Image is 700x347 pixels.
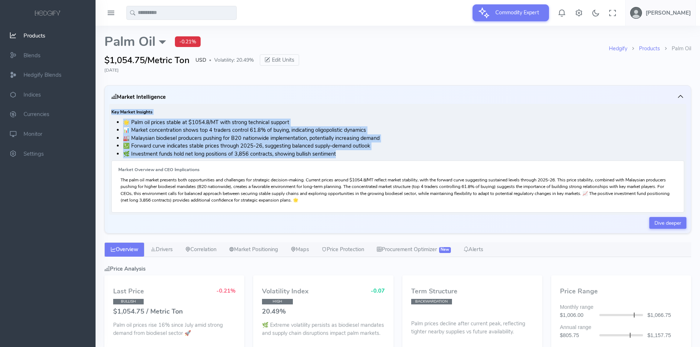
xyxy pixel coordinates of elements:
h4: $1,054.75 / Metric Ton [113,308,236,315]
span: Blends [24,52,40,59]
span: New [439,247,451,253]
h4: Volatility Index [262,288,309,295]
img: logo [33,10,62,18]
span: Volatility: 20.49% [214,56,254,64]
span: USD [195,56,206,64]
span: Settings [24,150,44,158]
span: -0.21% [216,287,236,294]
div: [DATE] [104,67,691,73]
span: ● [209,58,211,62]
p: The palm oil market presents both opportunities and challenges for strategic decision-making. Cur... [121,177,675,203]
span: Indices [24,91,41,98]
div: $805.75 [556,332,599,340]
h6: Market Overview and CEO Implications [118,167,677,172]
li: 📊 Market concentration shows top 4 traders control 61.8% of buying, indicating oligopolistic dyna... [123,126,684,134]
h4: Term Structure [411,288,534,295]
span: Products [24,32,45,39]
li: 🌿 Investment funds hold net long positions of 3,856 contracts, showing bullish sentiment [123,150,684,158]
a: Overview [104,242,144,257]
li: Palm Oil [660,45,691,53]
span: Hedgify Blends [24,71,61,79]
a: Hedgify [609,45,627,52]
span: -0.07 [371,287,385,294]
a: Price Protection [315,242,370,257]
span: $1,054.75/Metric Ton [104,54,190,67]
a: Products [639,45,660,52]
img: user-image [630,7,642,19]
button: Edit Units [260,54,299,66]
h4: 20.49% [262,308,384,315]
p: 🌿 Extreme volatility persists as biodiesel mandates and supply chain disruptions impact palm mark... [262,321,384,337]
i: <br>Market Insights created at:<br> 2025-09-20 04:58:34<br>Drivers created at:<br> 2025-09-20 04:... [111,93,117,101]
h5: Market Intelligence [111,94,166,100]
p: Palm prices decline after current peak, reflecting tighter nearby supplies vs future availability. [411,318,534,336]
h6: Key Market Insights [111,110,684,115]
h4: Last Price [113,288,144,295]
li: 🏭 Malaysian biodiesel producers pushing for B20 nationwide implementation, potentially increasing... [123,134,684,142]
a: Commodity Expert [473,9,549,16]
h4: Price Range [560,288,682,295]
span: HIGH [262,299,292,304]
h5: [PERSON_NAME] [646,10,691,16]
p: Palm oil prices rise 16% since July amid strong demand from biodiesel sector 🚀 [113,321,236,337]
a: Market Positioning [223,242,284,257]
span: Commodity Expert [491,4,543,21]
a: Alerts [457,242,489,257]
button: Commodity Expert [473,4,549,21]
span: BULLISH [113,299,144,304]
div: $1,157.75 [643,332,687,340]
li: 🌟 Palm oil prices stable at $1054.8/MT with strong technical support [123,119,684,127]
span: Monitor [24,130,42,138]
div: Monthly range [556,303,687,311]
h5: Price Analysis [104,266,691,272]
a: Maps [284,242,315,257]
a: Dive deeper [649,217,686,229]
button: <br>Market Insights created at:<br> 2025-09-20 04:58:34<br>Drivers created at:<br> 2025-09-20 04:... [109,90,686,104]
div: $1,006.00 [556,311,599,319]
a: Correlation [179,242,223,257]
a: Procurement Optimizer [370,242,457,257]
div: $1,066.75 [643,311,687,319]
span: -0.21% [175,36,201,47]
a: Drivers [144,242,179,257]
span: Palm Oil [104,35,166,49]
span: BACKWARDATION [411,299,452,304]
li: 💹 Forward curve indicates stable prices through 2025-26, suggesting balanced supply-demand outlook [123,142,684,150]
span: Currencies [24,111,49,118]
div: Annual range [556,323,687,332]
